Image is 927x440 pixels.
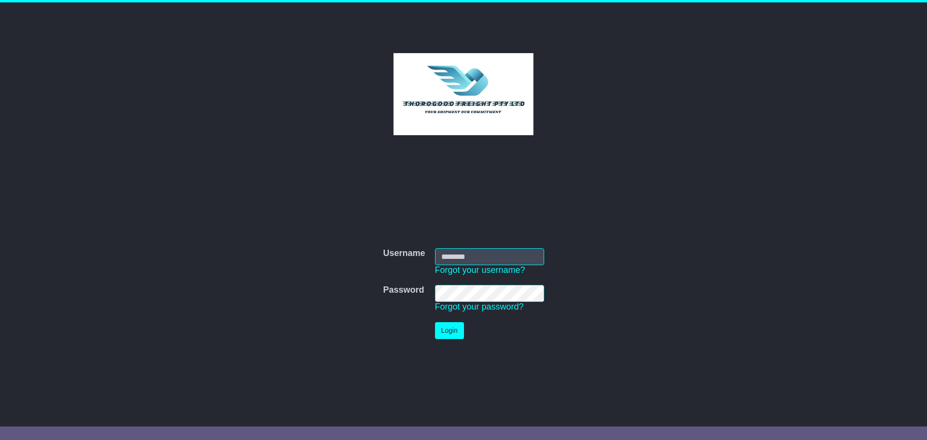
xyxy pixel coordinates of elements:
[435,302,524,312] a: Forgot your password?
[393,53,534,135] img: Thorogood Freight Pty Ltd
[383,285,424,296] label: Password
[383,248,425,259] label: Username
[435,322,464,339] button: Login
[435,265,525,275] a: Forgot your username?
